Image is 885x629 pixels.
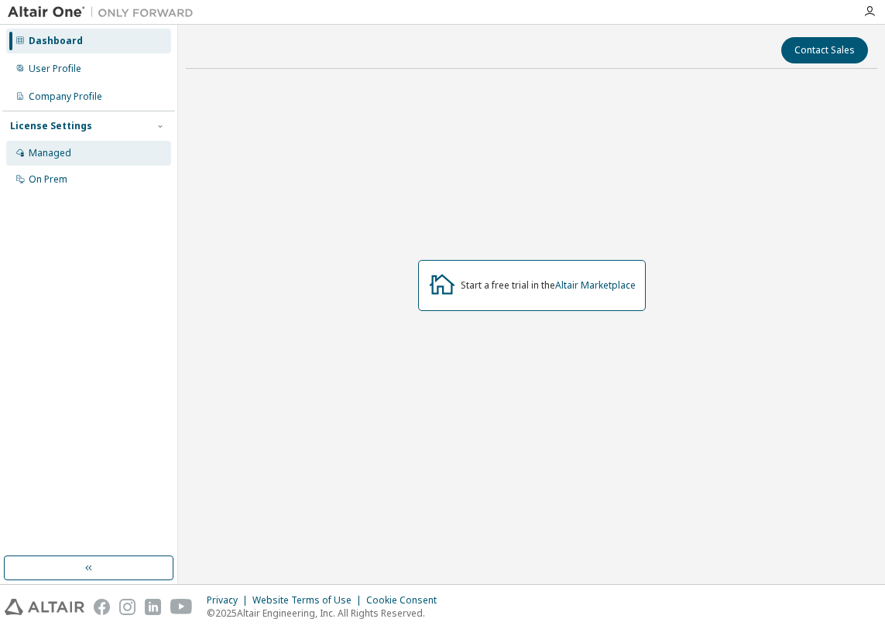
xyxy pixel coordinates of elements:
div: License Settings [10,120,92,132]
div: User Profile [29,63,81,75]
div: Dashboard [29,35,83,47]
img: linkedin.svg [145,599,161,615]
img: youtube.svg [170,599,193,615]
p: © 2025 Altair Engineering, Inc. All Rights Reserved. [207,607,446,620]
div: Website Terms of Use [252,594,366,607]
div: Company Profile [29,91,102,103]
img: facebook.svg [94,599,110,615]
div: Privacy [207,594,252,607]
div: Managed [29,147,71,159]
div: On Prem [29,173,67,186]
img: instagram.svg [119,599,135,615]
div: Start a free trial in the [461,279,636,292]
img: altair_logo.svg [5,599,84,615]
div: Cookie Consent [366,594,446,607]
button: Contact Sales [781,37,868,63]
img: Altair One [8,5,201,20]
a: Altair Marketplace [555,279,636,292]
